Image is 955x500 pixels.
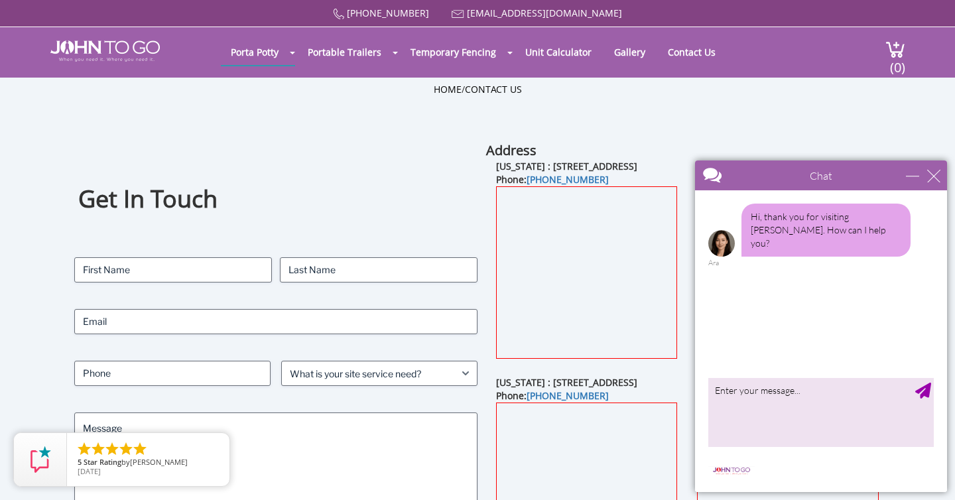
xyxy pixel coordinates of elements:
b: [US_STATE] : [STREET_ADDRESS] [496,376,637,389]
a: Contact Us [465,83,522,95]
a: Gallery [604,39,655,65]
input: First Name [74,257,272,282]
a: Temporary Fencing [401,39,506,65]
img: cart a [885,40,905,58]
input: Phone [74,361,271,386]
a: Contact Us [658,39,726,65]
li:  [90,441,106,457]
li:  [76,441,92,457]
span: (0) [889,48,905,76]
img: Review Rating [27,446,54,473]
b: Phone: [496,173,609,186]
span: 5 [78,457,82,467]
a: Unit Calculator [515,39,602,65]
ul: / [434,83,522,96]
a: [PHONE_NUMBER] [527,173,609,186]
span: [DATE] [78,466,101,476]
a: Porta Potty [221,39,288,65]
img: Mail [452,10,464,19]
b: Address [486,141,537,159]
a: Home [434,83,462,95]
a: [PHONE_NUMBER] [527,389,609,402]
a: Portable Trailers [298,39,391,65]
li:  [118,441,134,457]
b: Phone: [496,389,609,402]
img: Call [333,9,344,20]
iframe: Live Chat Box [687,153,955,500]
li:  [132,441,148,457]
a: [EMAIL_ADDRESS][DOMAIN_NAME] [467,7,622,19]
input: Last Name [280,257,477,282]
a: [PHONE_NUMBER] [347,7,429,19]
span: [PERSON_NAME] [130,457,188,467]
b: [US_STATE] : [STREET_ADDRESS] [496,160,637,172]
input: Email [74,309,477,334]
li:  [104,441,120,457]
span: Star Rating [84,457,121,467]
img: JOHN to go [50,40,160,62]
span: by [78,458,219,468]
h1: Get In Touch [78,183,474,216]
